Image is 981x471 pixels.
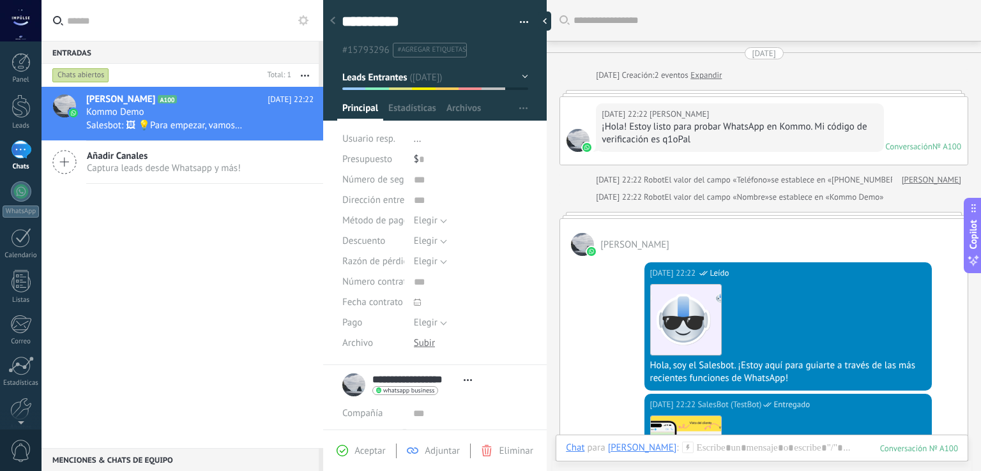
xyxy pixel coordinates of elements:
[414,231,447,251] button: Elegir
[596,174,644,186] div: [DATE] 22:22
[596,69,722,82] div: Creación:
[342,170,404,190] div: Número de seguimiento
[414,313,447,333] button: Elegir
[644,191,664,202] span: Robot
[3,206,39,218] div: WhatsApp
[596,69,621,82] div: [DATE]
[608,442,677,453] div: Francisco Barahona
[87,150,241,162] span: Añadir Canales
[902,174,961,186] a: [PERSON_NAME]
[690,69,722,82] a: Expandir
[342,338,373,348] span: Archivo
[588,442,605,454] span: para
[342,297,403,307] span: Fecha contrato
[880,443,958,454] div: 100
[86,119,243,131] span: Salesbot: 🖼 💡Para empezar, vamos a aclarar cómo funciona esto: 💻 Kommo = La vista del Agente - La...
[342,403,404,424] div: Compañía
[676,442,678,454] span: :
[425,445,460,457] span: Adjuntar
[697,398,761,411] span: SalesBot (TestBot)
[342,195,414,205] span: Dirección entrega
[291,64,319,87] button: Más
[342,257,413,266] span: Razón de pérdida
[342,216,409,225] span: Método de pago
[342,231,404,251] div: Descuento
[665,191,769,204] span: El valor del campo «Nombre»
[587,247,596,256] img: waba.svg
[446,102,481,121] span: Archivos
[268,93,314,106] span: [DATE] 22:22
[571,233,594,256] span: Francisco Barahona
[650,359,926,385] div: Hola, soy el Salesbot. ¡Estoy aquí para guiarte a través de las más recientes funciones de WhatsApp!
[42,87,323,140] a: avataricon[PERSON_NAME]A100[DATE] 22:22Kommo DemoSalesbot: 🖼 💡Para empezar, vamos a aclarar cómo ...
[414,214,437,227] span: Elegir
[342,133,395,145] span: Usuario resp.
[650,398,698,411] div: [DATE] 22:22
[602,121,878,146] div: ¡Hola! Estoy listo para probar WhatsApp en Kommo. Mi código de verificación es q1oPal
[354,445,385,457] span: Aceptar
[769,191,883,204] span: se establece en «Kommo Demo»
[771,174,902,186] span: se establece en «[PHONE_NUMBER]»
[414,255,437,267] span: Elegir
[52,68,109,83] div: Chats abiertos
[967,220,980,250] span: Copilot
[398,45,466,54] span: #agregar etiquetas
[158,95,176,103] span: A100
[342,251,404,272] div: Razón de pérdida
[342,272,404,292] div: Número contrato
[342,424,404,444] button: Teléfono Oficina
[87,162,241,174] span: Captura leads desde Whatsapp y más!
[3,338,40,346] div: Correo
[388,102,436,121] span: Estadísticas
[86,93,155,106] span: [PERSON_NAME]
[342,277,411,287] span: Número contrato
[499,445,533,457] span: Eliminar
[885,141,932,152] div: Conversación
[383,387,434,394] span: whatsapp business
[342,211,404,231] div: Método de pago
[342,313,404,333] div: Pago
[665,174,772,186] span: El valor del campo «Teléfono»
[654,69,688,82] span: 2 eventos
[414,235,437,247] span: Elegir
[567,129,589,152] span: Francisco Barahona
[3,296,40,304] div: Listas
[650,267,698,280] div: [DATE] 22:22
[342,175,441,184] span: Número de seguimiento
[600,239,669,251] span: Francisco Barahona
[932,141,961,152] div: № A100
[342,292,404,313] div: Fecha contrato
[596,191,644,204] div: [DATE] 22:22
[710,267,729,280] span: Leído
[342,333,404,354] div: Archivo
[3,379,40,387] div: Estadísticas
[602,108,650,121] div: [DATE] 22:22
[342,428,409,440] span: Teléfono Oficina
[651,285,721,355] img: 183.png
[650,108,709,121] span: Francisco Barahona
[414,251,447,272] button: Elegir
[3,76,40,84] div: Panel
[414,133,422,145] span: ...
[342,102,378,121] span: Principal
[342,236,385,246] span: Descuento
[3,163,40,171] div: Chats
[414,211,447,231] button: Elegir
[752,47,776,59] div: [DATE]
[3,251,40,260] div: Calendario
[262,69,291,82] div: Total: 1
[414,317,437,329] span: Elegir
[644,174,664,185] span: Robot
[342,190,404,211] div: Dirección entrega
[414,149,528,170] div: $
[342,153,392,165] span: Presupuesto
[342,318,362,327] span: Pago
[69,108,78,117] img: icon
[42,41,319,64] div: Entradas
[42,448,319,471] div: Menciones & Chats de equipo
[582,143,591,152] img: waba.svg
[3,122,40,130] div: Leads
[538,11,551,31] div: Ocultar
[86,106,144,119] span: Kommo Demo
[773,398,810,411] span: Entregado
